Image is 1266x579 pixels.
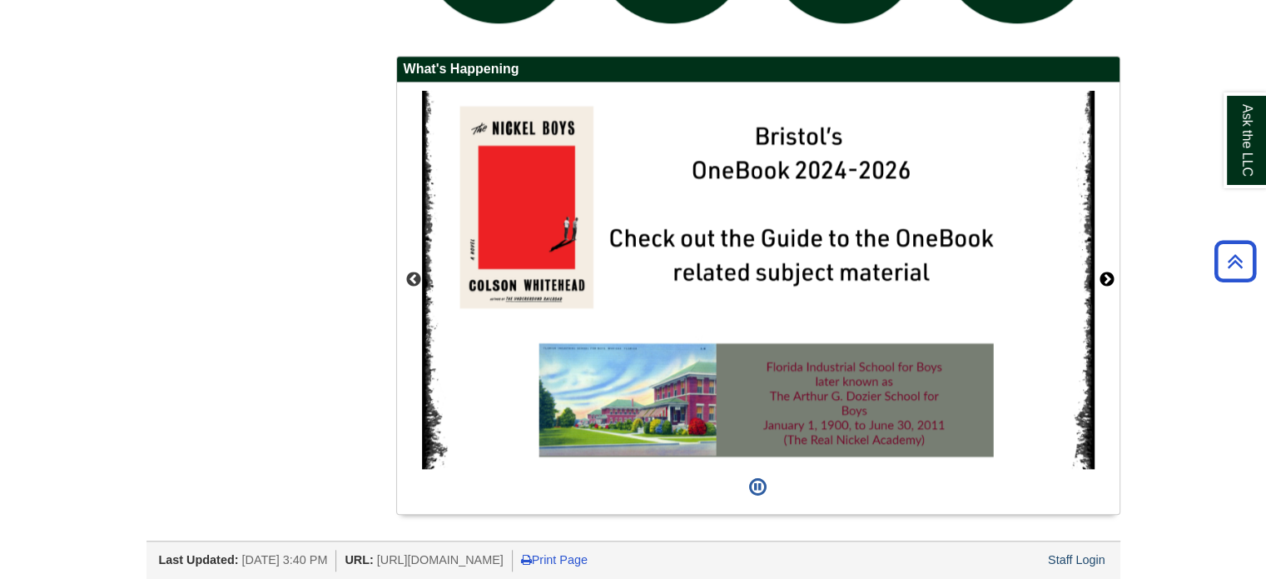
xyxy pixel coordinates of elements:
a: Staff Login [1048,553,1105,567]
button: Pause [744,469,772,506]
div: This box contains rotating images [422,91,1095,470]
span: Last Updated: [159,553,239,567]
h2: What's Happening [397,57,1120,82]
span: [DATE] 3:40 PM [241,553,327,567]
a: Print Page [521,553,588,567]
button: Previous [405,272,422,288]
span: URL: [345,553,373,567]
button: Next [1099,272,1115,288]
span: [URL][DOMAIN_NAME] [377,553,504,567]
img: The Nickel Boys OneBook [422,91,1095,470]
i: Print Page [521,554,532,566]
a: Back to Top [1209,250,1262,272]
